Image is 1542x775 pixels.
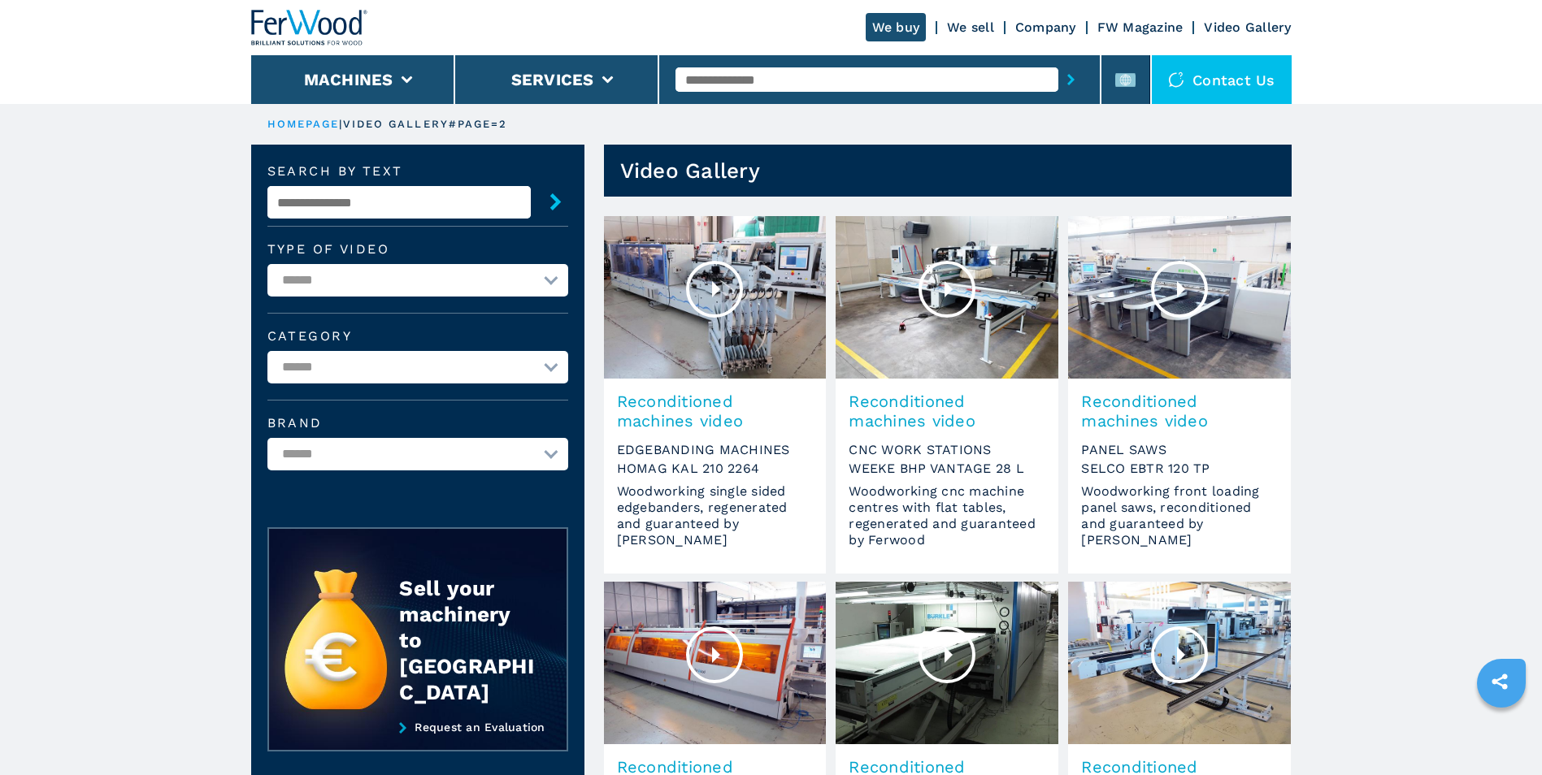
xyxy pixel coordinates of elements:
[1204,19,1291,35] a: Video Gallery
[620,158,760,184] h1: Video Gallery
[1068,216,1291,379] img: Reconditioned machines video
[1152,55,1292,104] div: Contact us
[604,216,827,379] img: Reconditioned machines video
[617,392,814,431] span: Reconditioned machines video
[267,118,340,130] a: HOMEPAGE
[1081,440,1278,459] span: PANEL SAWS
[1058,61,1084,98] button: submit-button
[836,216,1058,379] img: Reconditioned machines video
[604,582,827,744] img: Reconditioned machines video
[1068,582,1291,744] img: Reconditioned machines video
[1081,483,1278,548] span: Woodworking front loading panel saws, reconditioned and guaranteed by [PERSON_NAME]
[836,582,1058,744] img: Reconditioned machines video
[511,70,594,89] button: Services
[251,10,368,45] img: Ferwood
[267,165,531,178] label: Search by text
[267,417,568,430] label: Brand
[1479,661,1520,702] a: sharethis
[947,19,994,35] a: We sell
[1015,19,1076,35] a: Company
[617,483,814,548] span: Woodworking single sided edgebanders, regenerated and guaranteed by [PERSON_NAME]
[1081,392,1278,431] span: Reconditioned machines video
[849,483,1045,548] span: Woodworking cnc machine centres with flat tables, regenerated and guaranteed by Ferwood
[399,575,534,705] div: Sell your machinery to [GEOGRAPHIC_DATA]
[617,440,814,459] span: EDGEBANDING MACHINES
[267,330,568,343] label: Category
[304,70,393,89] button: Machines
[1473,702,1530,763] iframe: Chat
[343,117,508,132] p: video gallery#page=2
[1097,19,1184,35] a: FW Magazine
[339,118,342,130] span: |
[617,459,814,478] span: HOMAG KAL 210 2264
[267,243,568,256] label: Type of video
[1168,71,1184,88] img: Contact us
[866,13,927,41] a: We buy
[849,392,1045,431] span: Reconditioned machines video
[1081,459,1278,478] span: SELCO EBTR 120 TP
[849,459,1045,478] span: WEEKE BHP VANTAGE 28 L
[849,440,1045,459] span: CNC WORK STATIONS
